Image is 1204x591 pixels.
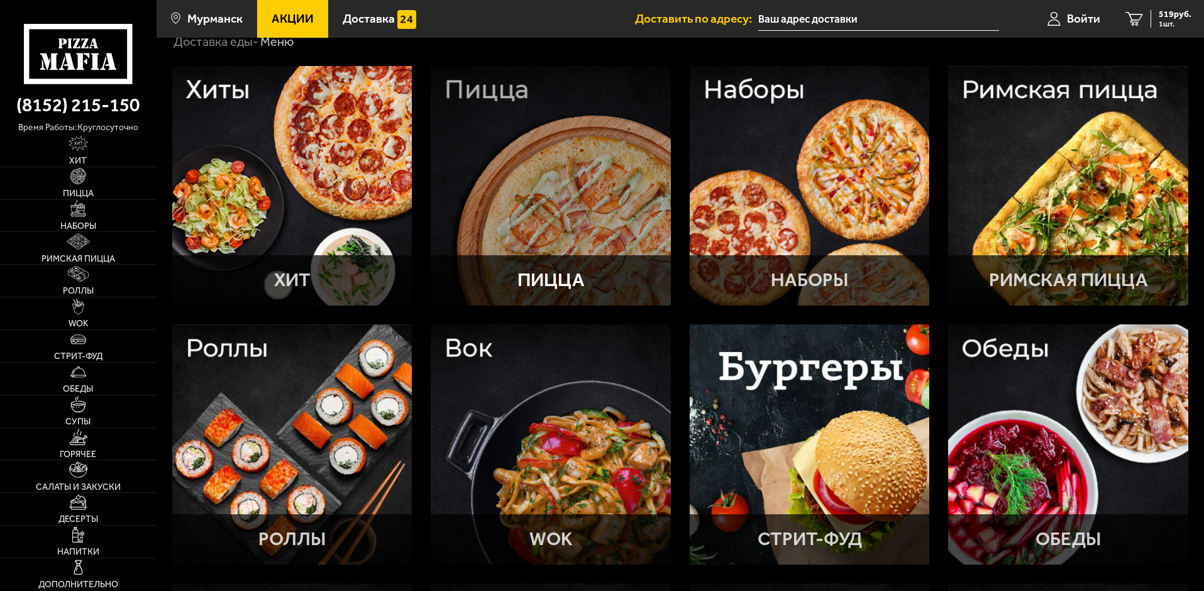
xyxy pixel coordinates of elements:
[41,255,115,263] span: Римская пицца
[1159,10,1191,19] span: 519 руб.
[65,417,91,426] span: Супы
[174,34,258,49] a: Доставка еды-
[69,319,88,328] span: WOK
[1067,13,1100,25] span: Войти
[989,271,1148,290] p: Римская пицца
[690,324,930,565] a: Стрит-фудСтрит-фуд
[1159,20,1191,28] span: 1 шт.
[690,66,930,306] a: НаборыНаборы
[431,324,671,565] a: WOKWOK
[529,530,573,549] p: WOK
[63,287,94,295] span: Роллы
[38,580,118,589] span: Дополнительно
[260,34,294,50] div: Меню
[172,66,412,306] a: ХитХит
[60,222,96,231] span: Наборы
[63,385,93,394] span: Обеды
[635,13,758,25] span: Доставить по адресу:
[272,13,314,25] span: Акции
[758,8,999,31] input: Ваш адрес доставки
[948,66,1188,306] a: Римская пиццаРимская пицца
[58,515,98,524] span: Десерты
[54,352,102,361] span: Стрит-фуд
[69,157,87,165] span: Хит
[57,548,99,556] span: Напитки
[517,271,585,290] p: Пицца
[274,271,311,290] p: Хит
[187,13,243,25] span: Мурманск
[397,10,416,29] img: 15daf4d41897b9f0e9f617042186c801.svg
[63,189,94,198] span: Пицца
[431,66,671,306] a: ПиццаПицца
[60,450,96,459] span: Горячее
[343,13,395,25] span: Доставка
[258,530,326,549] p: Роллы
[758,530,862,549] p: Стрит-фуд
[771,271,848,290] p: Наборы
[36,483,121,492] span: Салаты и закуски
[948,324,1188,565] a: ОбедыОбеды
[172,324,412,565] a: РоллыРоллы
[1036,530,1101,549] p: Обеды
